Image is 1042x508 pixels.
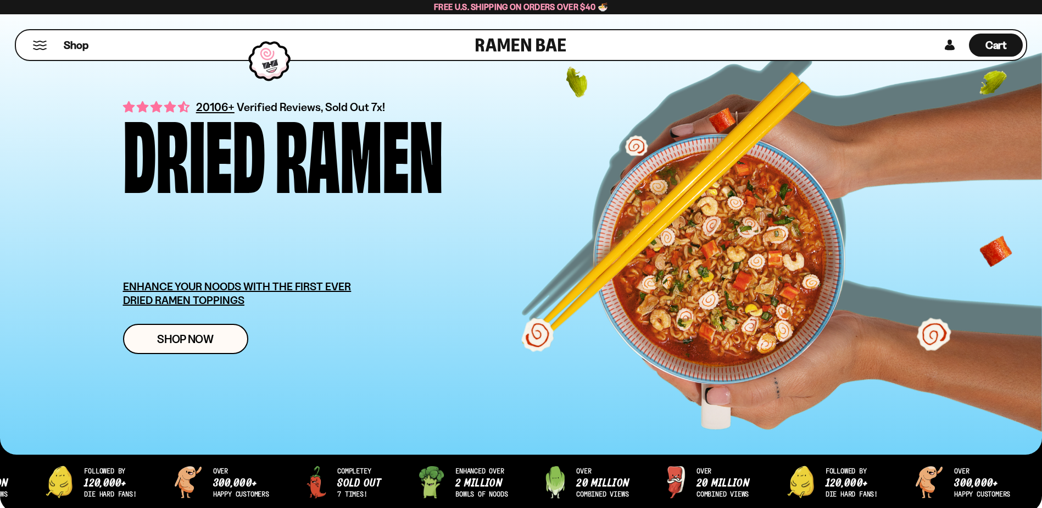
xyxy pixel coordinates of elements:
[985,38,1007,52] span: Cart
[123,113,265,188] div: Dried
[969,30,1023,60] a: Cart
[64,38,88,53] span: Shop
[64,34,88,57] a: Shop
[434,2,608,12] span: Free U.S. Shipping on Orders over $40 🍜
[123,324,248,354] a: Shop Now
[32,41,47,50] button: Mobile Menu Trigger
[157,333,214,345] span: Shop Now
[275,113,443,188] div: Ramen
